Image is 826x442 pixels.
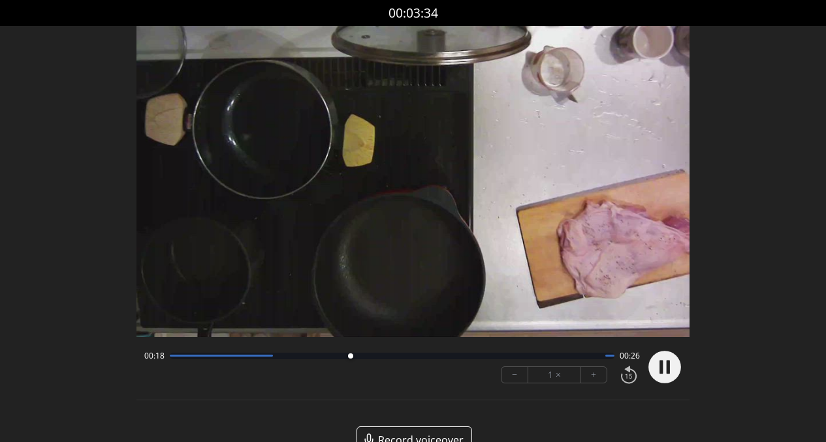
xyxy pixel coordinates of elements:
button: + [580,367,607,383]
button: − [501,367,528,383]
div: 1 × [528,367,580,383]
a: 00:03:34 [389,4,438,23]
span: 00:26 [620,351,640,361]
span: 00:18 [144,351,165,361]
